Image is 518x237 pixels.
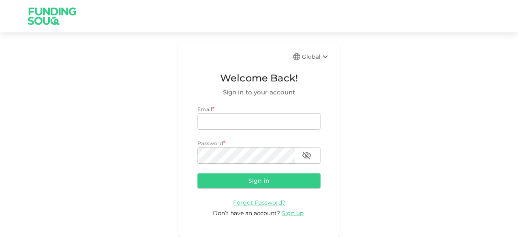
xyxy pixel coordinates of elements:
[213,209,280,217] span: Don’t have an account?
[233,199,285,206] a: Forgot Password?
[197,173,321,188] button: Sign in
[197,70,321,86] span: Welcome Back!
[233,199,285,206] span: Forgot Password?
[197,113,321,130] input: email
[282,209,304,217] span: Sign up
[197,88,321,97] span: Sign in to your account
[197,106,212,112] span: Email
[197,147,295,164] input: password
[302,52,330,62] div: Global
[197,140,223,146] span: Password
